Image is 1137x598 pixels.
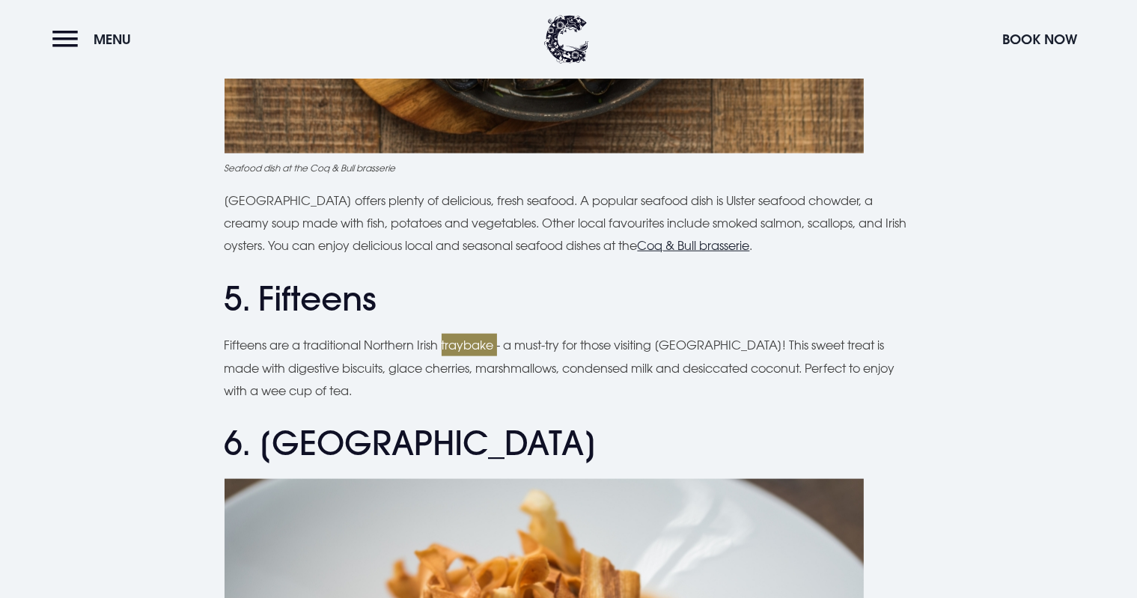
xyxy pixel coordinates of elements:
[52,23,138,55] button: Menu
[225,424,913,463] h2: 6. [GEOGRAPHIC_DATA]
[225,161,913,174] figcaption: Seafood dish at the Coq & Bull brasserie
[94,31,131,48] span: Menu
[225,279,913,319] h2: 5. Fifteens
[995,23,1085,55] button: Book Now
[225,189,913,257] p: [GEOGRAPHIC_DATA] offers plenty of delicious, fresh seafood. A popular seafood dish is Ulster sea...
[225,334,913,402] p: Fifteens are a traditional Northern Irish traybake - a must-try for those visiting [GEOGRAPHIC_DA...
[638,238,750,253] a: Coq & Bull brasserie
[544,15,589,64] img: Clandeboye Lodge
